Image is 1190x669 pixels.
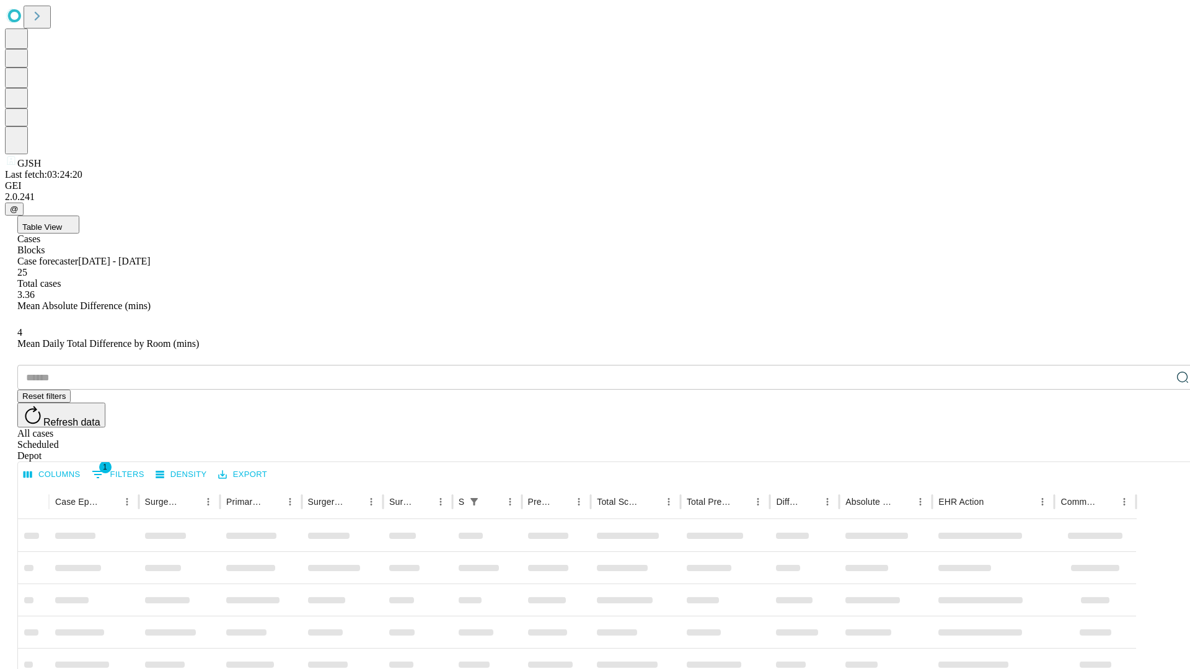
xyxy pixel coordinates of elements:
button: Sort [985,493,1002,510]
div: EHR Action [938,497,984,507]
button: Sort [643,493,660,510]
button: Menu [118,493,136,510]
span: 25 [17,267,27,278]
span: @ [10,204,19,214]
button: Sort [1098,493,1116,510]
button: Menu [501,493,519,510]
button: Export [215,465,270,484]
span: GJSH [17,158,41,168]
span: [DATE] - [DATE] [78,256,150,266]
button: Sort [484,493,501,510]
div: Predicted In Room Duration [528,497,552,507]
button: Show filters [89,465,148,484]
button: Sort [101,493,118,510]
button: Sort [264,493,281,510]
button: Refresh data [17,403,105,427]
span: Last fetch: 03:24:20 [5,169,82,180]
span: Refresh data [43,417,100,427]
button: Sort [801,493,819,510]
button: Sort [182,493,200,510]
span: Reset filters [22,391,66,401]
div: Comments [1060,497,1096,507]
div: GEI [5,180,1185,191]
div: Total Predicted Duration [687,497,731,507]
div: Primary Service [226,497,262,507]
button: Menu [570,493,588,510]
div: Case Epic Id [55,497,100,507]
div: Surgeon Name [145,497,181,507]
span: Total cases [17,278,61,289]
button: Show filters [465,493,483,510]
div: 2.0.241 [5,191,1185,203]
div: 1 active filter [465,493,483,510]
button: Menu [363,493,380,510]
button: Sort [345,493,363,510]
div: Absolute Difference [845,497,893,507]
button: Density [152,465,210,484]
button: Menu [432,493,449,510]
span: 3.36 [17,289,35,300]
div: Scheduled In Room Duration [459,497,464,507]
div: Surgery Name [308,497,344,507]
span: Table View [22,222,62,232]
button: Table View [17,216,79,234]
button: Menu [912,493,929,510]
div: Surgery Date [389,497,413,507]
button: Menu [1116,493,1133,510]
span: Mean Absolute Difference (mins) [17,300,151,311]
button: @ [5,203,24,216]
button: Menu [749,493,767,510]
button: Sort [894,493,912,510]
button: Sort [415,493,432,510]
span: Case forecaster [17,256,78,266]
button: Menu [660,493,677,510]
button: Menu [819,493,836,510]
button: Menu [281,493,299,510]
button: Menu [1034,493,1051,510]
button: Menu [200,493,217,510]
button: Sort [732,493,749,510]
span: 1 [99,461,112,473]
div: Difference [776,497,800,507]
span: Mean Daily Total Difference by Room (mins) [17,338,199,349]
div: Total Scheduled Duration [597,497,641,507]
button: Reset filters [17,390,71,403]
button: Select columns [20,465,84,484]
button: Sort [553,493,570,510]
span: 4 [17,327,22,338]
